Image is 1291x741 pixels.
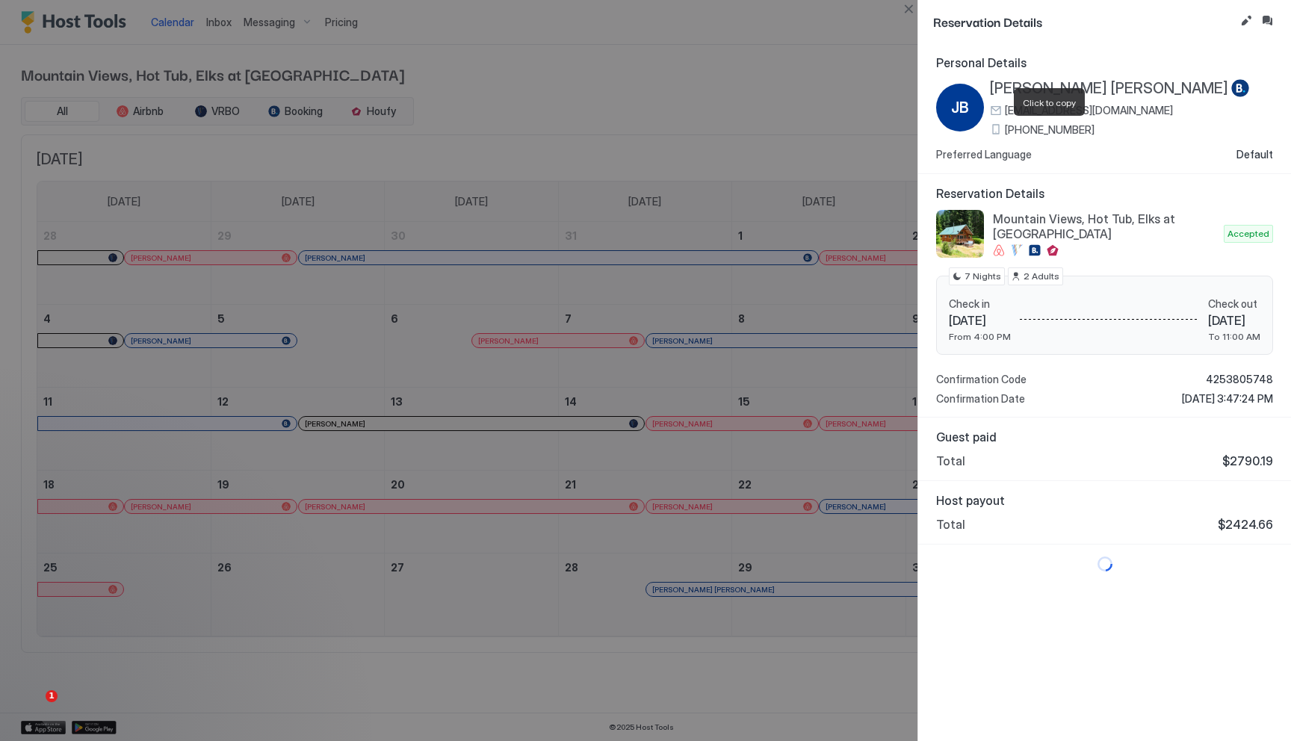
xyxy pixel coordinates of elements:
iframe: Intercom live chat [15,690,51,726]
span: 2 Adults [1024,270,1059,283]
iframe: Intercom notifications message [11,596,310,701]
span: To 11:00 AM [1208,331,1260,342]
span: JB [951,96,969,119]
span: Total [936,453,965,468]
span: 4253805748 [1206,373,1273,386]
div: listing image [936,210,984,258]
span: 1 [46,690,58,702]
div: loading [933,556,1276,571]
span: Guest paid [936,430,1273,444]
span: [DATE] [949,313,1011,328]
span: Reservation Details [936,186,1273,201]
span: From 4:00 PM [949,331,1011,342]
span: Default [1236,148,1273,161]
span: [DATE] [1208,313,1260,328]
span: Mountain Views, Hot Tub, Elks at [GEOGRAPHIC_DATA] [993,211,1218,241]
button: Edit reservation [1237,12,1255,30]
span: Preferred Language [936,148,1032,161]
span: Reservation Details [933,12,1234,31]
button: Inbox [1258,12,1276,30]
span: Click to copy [1023,97,1076,108]
span: Confirmation Date [936,392,1025,406]
span: Confirmation Code [936,373,1027,386]
span: [PHONE_NUMBER] [1005,123,1095,137]
span: Check out [1208,297,1260,311]
span: Check in [949,297,1011,311]
span: [DATE] 3:47:24 PM [1182,392,1273,406]
span: Host payout [936,493,1273,508]
span: Personal Details [936,55,1273,70]
span: Accepted [1227,227,1269,241]
span: $2790.19 [1222,453,1273,468]
span: [EMAIL_ADDRESS][DOMAIN_NAME] [1005,104,1173,117]
span: $2424.66 [1218,517,1273,532]
span: [PERSON_NAME] [PERSON_NAME] [990,79,1228,98]
span: 7 Nights [965,270,1001,283]
span: Total [936,517,965,532]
